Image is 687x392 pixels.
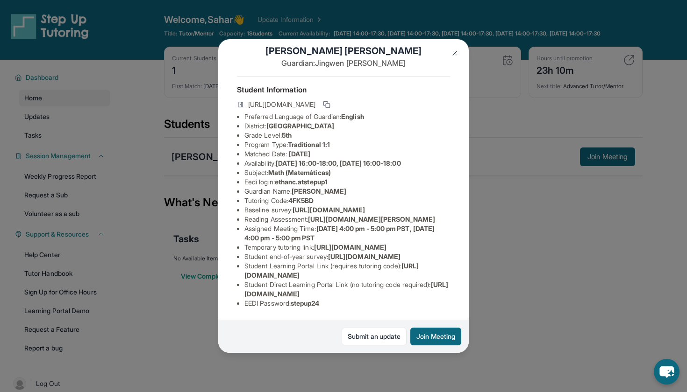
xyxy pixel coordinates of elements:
span: [DATE] [289,150,310,158]
span: [URL][DOMAIN_NAME] [248,100,315,109]
li: Availability: [244,159,450,168]
span: [URL][DOMAIN_NAME] [293,206,365,214]
li: Temporary tutoring link : [244,243,450,252]
span: [PERSON_NAME] [292,187,346,195]
li: Preferred Language of Guardian: [244,112,450,121]
li: Tutoring Code : [244,196,450,205]
li: Student end-of-year survey : [244,252,450,261]
span: [URL][DOMAIN_NAME] [314,243,386,251]
li: Grade Level: [244,131,450,140]
li: Program Type: [244,140,450,149]
li: Subject : [244,168,450,177]
li: Guardian Name : [244,187,450,196]
span: English [341,112,364,120]
span: Traditional 1:1 [288,140,330,148]
li: EEDI Password : [244,299,450,308]
h4: Student Information [237,84,450,95]
li: Eedi login : [244,177,450,187]
li: Baseline survey : [244,205,450,215]
span: [GEOGRAPHIC_DATA] [266,122,334,130]
img: Close Icon [451,49,458,57]
li: Assigned Meeting Time : [244,224,450,243]
button: chat-button [654,359,680,385]
li: Student Learning Portal Link (requires tutoring code) : [244,261,450,280]
span: [DATE] 16:00-18:00, [DATE] 16:00-18:00 [276,159,401,167]
span: ethanc.atstepup1 [275,178,328,186]
li: District: [244,121,450,131]
span: 5th [282,131,292,139]
button: Join Meeting [410,328,461,345]
span: Math (Matemáticas) [268,168,331,176]
li: Reading Assessment : [244,215,450,224]
p: Guardian: Jingwen [PERSON_NAME] [237,57,450,69]
span: 4FK5BD [288,196,314,204]
span: stepup24 [291,299,320,307]
span: [DATE] 4:00 pm - 5:00 pm PST, [DATE] 4:00 pm - 5:00 pm PST [244,224,435,242]
span: [URL][DOMAIN_NAME][PERSON_NAME] [308,215,435,223]
li: Matched Date: [244,149,450,159]
span: [URL][DOMAIN_NAME] [328,252,401,260]
li: Student Direct Learning Portal Link (no tutoring code required) : [244,280,450,299]
h1: [PERSON_NAME] [PERSON_NAME] [237,44,450,57]
a: Submit an update [342,328,407,345]
button: Copy link [321,99,332,110]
